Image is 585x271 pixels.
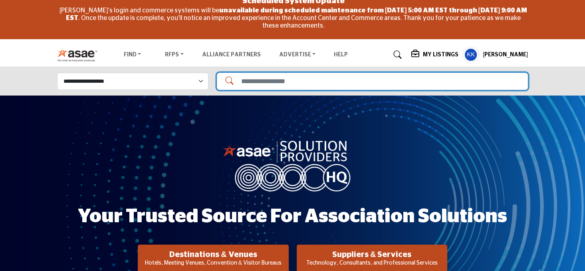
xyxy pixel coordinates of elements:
select: Select Listing Type Dropdown [57,73,208,90]
p: Hotels, Meeting Venues, Convention & Visitor Bureaus [140,259,286,267]
div: My Listings [411,50,458,60]
p: [PERSON_NAME]'s login and commerce systems will be . Once the update is complete, you'll notice a... [59,7,527,30]
a: Help [334,52,348,58]
button: Show hide supplier dropdown [462,46,480,64]
a: Alliance Partners [202,52,261,58]
a: RFPs [159,49,189,60]
img: image [223,139,363,191]
h1: Your Trusted Source for Association Solutions [78,204,507,229]
a: Advertise [274,49,321,60]
input: Search Solutions [217,73,528,90]
img: Site Logo [57,48,101,62]
h2: Suppliers & Services [299,250,445,259]
h5: [PERSON_NAME] [483,51,528,59]
p: Technology, Consultants, and Professional Services [299,259,445,267]
h5: My Listings [422,51,458,58]
a: Search [386,48,407,61]
strong: unavailable during scheduled maintenance from [DATE] 5:00 AM EST through [DATE] 9:00 AM EST [66,7,527,21]
a: Find [118,49,147,60]
h2: Destinations & Venues [140,250,286,259]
